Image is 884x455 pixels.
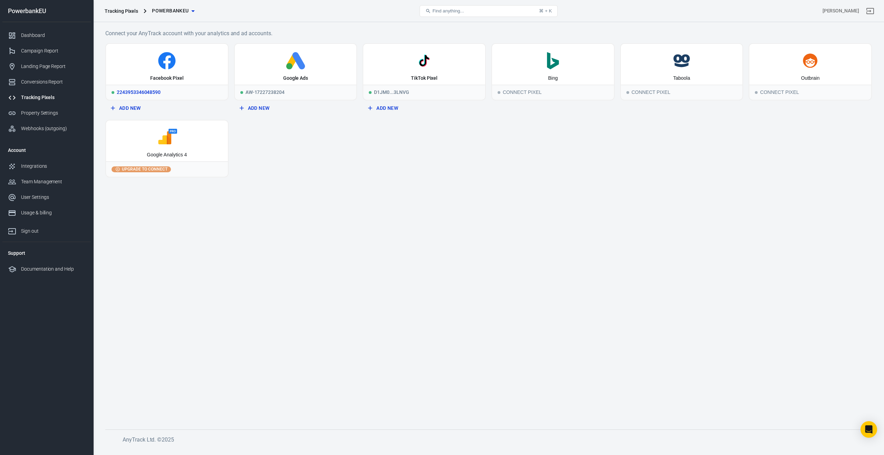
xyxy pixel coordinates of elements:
div: User Settings [21,194,85,201]
div: 2243953346048590 [106,85,228,100]
div: Connect Pixel [621,85,743,100]
div: PowerbankEU [2,8,91,14]
div: Webhooks (outgoing) [21,125,85,132]
span: PowerbankEU [152,7,189,15]
div: TikTok Pixel [411,75,438,82]
a: Facebook PixelRunning2243953346048590 [105,43,229,100]
div: Open Intercom Messenger [861,421,877,438]
div: Sign out [21,227,85,235]
a: Tracking Pixels [2,90,91,105]
a: Conversions Report [2,74,91,90]
div: Facebook Pixel [150,75,183,82]
div: Usage & billing [21,209,85,216]
div: Conversions Report [21,78,85,86]
h6: Connect your AnyTrack account with your analytics and ad accounts. [105,29,872,38]
div: Account id: euM9DEON [823,7,859,14]
div: Connect Pixel [749,85,871,100]
button: Google Analytics 4Upgrade to connect [105,120,229,177]
div: Dashboard [21,32,85,39]
a: Team Management [2,174,91,190]
div: Google Ads [283,75,308,82]
div: ⌘ + K [539,8,552,13]
div: Documentation and Help [21,265,85,273]
button: Add New [108,102,226,115]
span: Connect Pixel [498,91,500,94]
span: Find anything... [432,8,464,13]
a: Sign out [2,221,91,239]
div: Campaign Report [21,47,85,55]
a: User Settings [2,190,91,205]
button: OutbrainConnect PixelConnect Pixel [749,43,872,100]
div: Taboola [673,75,690,82]
a: Sign out [862,3,878,19]
div: Tracking Pixels [105,8,138,14]
button: TaboolaConnect PixelConnect Pixel [620,43,743,100]
div: Integrations [21,163,85,170]
div: Property Settings [21,109,85,117]
div: AW-17227238204 [235,85,357,100]
h6: AnyTrack Ltd. © 2025 [123,435,641,444]
div: Bing [548,75,558,82]
li: Support [2,245,91,261]
button: PowerbankEU [149,4,197,17]
li: Account [2,142,91,158]
span: Connect Pixel [755,91,758,94]
a: Dashboard [2,28,91,43]
div: Connect Pixel [492,85,614,100]
a: Google AdsRunningAW-17227238204 [234,43,357,100]
button: Add New [365,102,483,115]
span: Running [369,91,372,94]
a: Usage & billing [2,205,91,221]
a: Integrations [2,158,91,174]
button: Find anything...⌘ + K [420,5,558,17]
a: TikTok PixelRunningD1JM0...3LNVG [363,43,486,100]
span: Running [240,91,243,94]
button: BingConnect PixelConnect Pixel [491,43,615,100]
div: Team Management [21,178,85,185]
button: Add New [237,102,355,115]
a: Landing Page Report [2,59,91,74]
span: Upgrade to connect [121,166,169,172]
span: Running [112,91,114,94]
div: D1JM0...3LNVG [363,85,485,100]
div: Landing Page Report [21,63,85,70]
div: Tracking Pixels [21,94,85,101]
a: Property Settings [2,105,91,121]
div: Outbrain [801,75,820,82]
a: Webhooks (outgoing) [2,121,91,136]
div: Google Analytics 4 [147,152,187,158]
a: Campaign Report [2,43,91,59]
span: Connect Pixel [626,91,629,94]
